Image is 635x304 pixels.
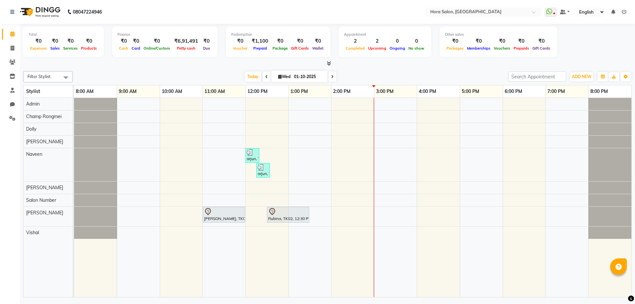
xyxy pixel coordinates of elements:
[49,46,62,51] span: Sales
[589,87,610,96] a: 8:00 PM
[344,46,366,51] span: Completed
[142,46,172,51] span: Online/Custom
[570,72,593,81] button: ADD NEW
[407,46,426,51] span: No show
[445,32,552,37] div: Other sales
[276,74,292,79] span: Wed
[26,210,63,216] span: [PERSON_NAME]
[257,164,269,177] div: arjun, TK03, 12:15 PM-12:35 PM, [PERSON_NAME] COLOUR
[271,37,289,45] div: ₹0
[460,87,481,96] a: 5:00 PM
[17,3,62,21] img: logo
[26,113,62,119] span: Champ Rongmei
[311,46,325,51] span: Wallet
[512,37,531,45] div: ₹0
[62,46,79,51] span: Services
[531,37,552,45] div: ₹0
[203,208,244,222] div: [PERSON_NAME], TK01, 11:00 AM-12:00 PM, BASIC COLOUR WOMEN - Medium
[73,3,102,21] b: 08047224946
[28,37,49,45] div: ₹0
[492,37,512,45] div: ₹0
[366,46,388,51] span: Upcoming
[26,151,44,157] span: Naveen ‪
[508,71,566,82] input: Search Appointment
[26,139,63,145] span: [PERSON_NAME]
[231,37,249,45] div: ₹0
[79,37,99,45] div: ₹0
[142,37,172,45] div: ₹0
[26,230,39,236] span: Vishal
[465,46,492,51] span: Memberships
[74,87,95,96] a: 8:00 AM
[445,37,465,45] div: ₹0
[292,72,325,82] input: 2025-10-01
[271,46,289,51] span: Package
[231,46,249,51] span: Voucher
[531,46,552,51] span: Gift Cards
[26,197,56,203] span: Salon Number
[572,74,591,79] span: ADD NEW
[27,74,51,79] span: Filter Stylist
[407,37,426,45] div: 0
[374,87,395,96] a: 3:00 PM
[289,87,310,96] a: 1:00 PM
[512,46,531,51] span: Prepaids
[344,37,366,45] div: 2
[249,37,271,45] div: ₹1,100
[49,37,62,45] div: ₹0
[245,71,261,82] span: Today
[28,46,49,51] span: Expenses
[445,46,465,51] span: Packages
[26,185,63,191] span: [PERSON_NAME]
[130,46,142,51] span: Card
[26,88,40,94] span: Stylist
[175,46,197,51] span: Petty cash
[130,37,142,45] div: ₹0
[417,87,438,96] a: 4:00 PM
[503,87,524,96] a: 6:00 PM
[268,208,309,222] div: Rubina, TK02, 12:30 PM-01:30 PM, HAIRCUT WOMEN - Creative
[26,126,36,132] span: Dolly
[311,37,325,45] div: ₹0
[203,87,227,96] a: 11:00 AM
[117,87,138,96] a: 9:00 AM
[26,101,40,107] span: Admin
[160,87,184,96] a: 10:00 AM
[252,46,269,51] span: Prepaid
[117,37,130,45] div: ₹0
[231,32,325,37] div: Redemption
[79,46,99,51] span: Products
[388,37,407,45] div: 0
[289,46,311,51] span: Gift Cards
[172,37,201,45] div: ₹6,91,491
[289,37,311,45] div: ₹0
[28,32,99,37] div: Total
[465,37,492,45] div: ₹0
[344,32,426,37] div: Appointment
[366,37,388,45] div: 2
[607,278,628,297] iframe: chat widget
[201,37,212,45] div: ₹0
[201,46,212,51] span: Due
[492,46,512,51] span: Vouchers
[331,87,352,96] a: 2:00 PM
[117,46,130,51] span: Cash
[546,87,567,96] a: 7:00 PM
[117,32,212,37] div: Finance
[246,87,269,96] a: 12:00 PM
[388,46,407,51] span: Ongoing
[62,37,79,45] div: ₹0
[246,149,259,162] div: arjun, TK03, 12:00 PM-12:20 PM, [PERSON_NAME] TRIM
